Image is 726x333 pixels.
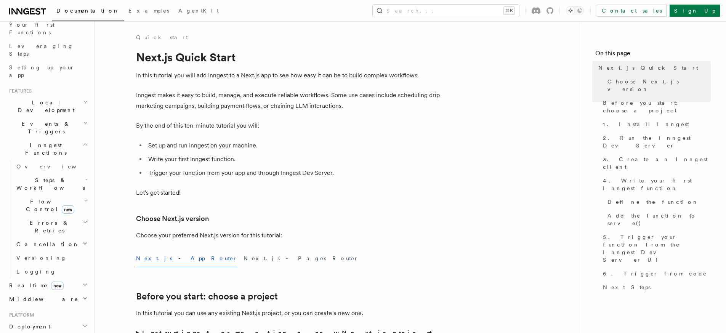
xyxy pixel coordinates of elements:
li: Write your first Inngest function. [146,154,441,165]
h1: Next.js Quick Start [136,50,441,64]
span: 1. Install Inngest [603,120,689,128]
span: Add the function to serve() [607,212,711,227]
a: AgentKit [174,2,223,21]
a: 6. Trigger from code [600,267,711,280]
a: Leveraging Steps [6,39,90,61]
span: Overview [16,163,95,170]
button: Cancellation [13,237,90,251]
button: Steps & Workflows [13,173,90,195]
span: Steps & Workflows [13,176,85,192]
a: Overview [13,160,90,173]
button: Next.js - Pages Router [244,250,359,267]
span: Versioning [16,255,67,261]
a: Setting up your app [6,61,90,82]
a: Add the function to serve() [604,209,711,230]
span: Next.js Quick Start [598,64,698,72]
button: Errors & Retries [13,216,90,237]
a: Examples [124,2,174,21]
h4: On this page [595,49,711,61]
button: Next.js - App Router [136,250,237,267]
span: Inngest Functions [6,141,82,157]
div: Inngest Functions [6,160,90,279]
span: 4. Write your first Inngest function [603,177,711,192]
span: Features [6,88,32,94]
li: Set up and run Inngest on your machine. [146,140,441,151]
span: new [62,205,74,214]
p: Let's get started! [136,187,441,198]
span: 2. Run the Inngest Dev Server [603,134,711,149]
a: Before you start: choose a project [600,96,711,117]
a: Choose Next.js version [136,213,209,224]
a: Sign Up [670,5,720,17]
span: Events & Triggers [6,120,83,135]
button: Events & Triggers [6,117,90,138]
a: Your first Functions [6,18,90,39]
a: Contact sales [597,5,667,17]
p: In this tutorial you will add Inngest to a Next.js app to see how easy it can be to build complex... [136,70,441,81]
a: Before you start: choose a project [136,291,278,302]
span: AgentKit [178,8,219,14]
a: Quick start [136,34,188,41]
button: Middleware [6,292,90,306]
span: Next Steps [603,283,651,291]
button: Inngest Functions [6,138,90,160]
span: Before you start: choose a project [603,99,711,114]
span: 5. Trigger your function from the Inngest Dev Server UI [603,233,711,264]
button: Search...⌘K [373,5,519,17]
a: Choose Next.js version [604,75,711,96]
span: Your first Functions [9,22,54,35]
a: Logging [13,265,90,279]
span: Local Development [6,99,83,114]
span: Examples [128,8,169,14]
span: Leveraging Steps [9,43,74,57]
a: Versioning [13,251,90,265]
span: Flow Control [13,198,84,213]
span: Setting up your app [9,64,75,78]
span: new [51,282,64,290]
button: Flow Controlnew [13,195,90,216]
span: Platform [6,312,34,318]
a: Next.js Quick Start [595,61,711,75]
a: Next Steps [600,280,711,294]
p: By the end of this ten-minute tutorial you will: [136,120,441,131]
span: Realtime [6,282,64,289]
kbd: ⌘K [504,7,514,14]
p: Choose your preferred Next.js version for this tutorial: [136,230,441,241]
a: Define the function [604,195,711,209]
span: Deployment [6,323,50,330]
a: 5. Trigger your function from the Inngest Dev Server UI [600,230,711,267]
span: Errors & Retries [13,219,83,234]
a: Documentation [52,2,124,21]
span: Logging [16,269,56,275]
span: 6. Trigger from code [603,270,707,277]
a: 4. Write your first Inngest function [600,174,711,195]
p: Inngest makes it easy to build, manage, and execute reliable workflows. Some use cases include sc... [136,90,441,111]
span: Documentation [56,8,119,14]
button: Realtimenew [6,279,90,292]
p: In this tutorial you can use any existing Next.js project, or you can create a new one. [136,308,441,319]
span: Cancellation [13,240,79,248]
a: 2. Run the Inngest Dev Server [600,131,711,152]
span: Middleware [6,295,79,303]
a: 3. Create an Inngest client [600,152,711,174]
span: Define the function [607,198,699,206]
li: Trigger your function from your app and through Inngest Dev Server. [146,168,441,178]
span: Choose Next.js version [607,78,711,93]
a: 1. Install Inngest [600,117,711,131]
button: Toggle dark mode [566,6,584,15]
button: Local Development [6,96,90,117]
span: 3. Create an Inngest client [603,155,711,171]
